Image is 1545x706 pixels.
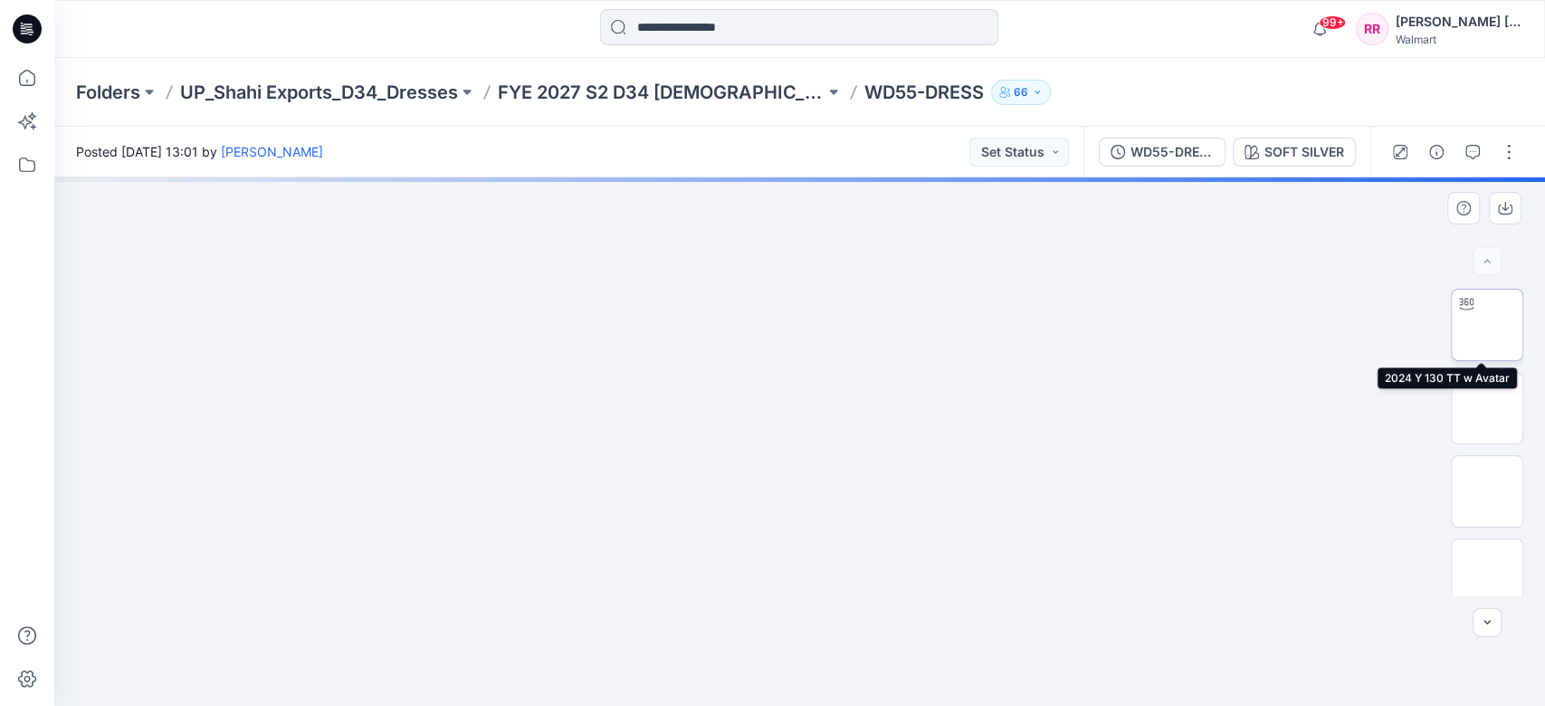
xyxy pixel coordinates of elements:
[1422,138,1451,167] button: Details
[76,142,323,161] span: Posted [DATE] 13:01 by
[498,80,825,105] a: FYE 2027 S2 D34 [DEMOGRAPHIC_DATA] Dresses - Shahi
[1099,138,1226,167] button: WD55-DRESS-WALMART-PROTO FIT (SZ-M)-24-07-25-HIDAYAT
[991,80,1051,105] button: 66
[76,80,140,105] a: Folders
[1014,82,1028,102] p: 66
[1130,142,1214,162] div: WD55-DRESS-WALMART-PROTO FIT (SZ-M)-24-07-25-HIDAYAT
[1396,33,1522,46] div: Walmart
[864,80,984,105] p: WD55-DRESS
[1264,142,1344,162] div: SOFT SILVER
[1319,15,1346,30] span: 99+
[1233,138,1356,167] button: SOFT SILVER
[1356,13,1388,45] div: RR
[1396,11,1522,33] div: [PERSON_NAME] [PERSON_NAME]
[180,80,458,105] a: UP_Shahi Exports_D34_Dresses
[221,144,323,159] a: [PERSON_NAME]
